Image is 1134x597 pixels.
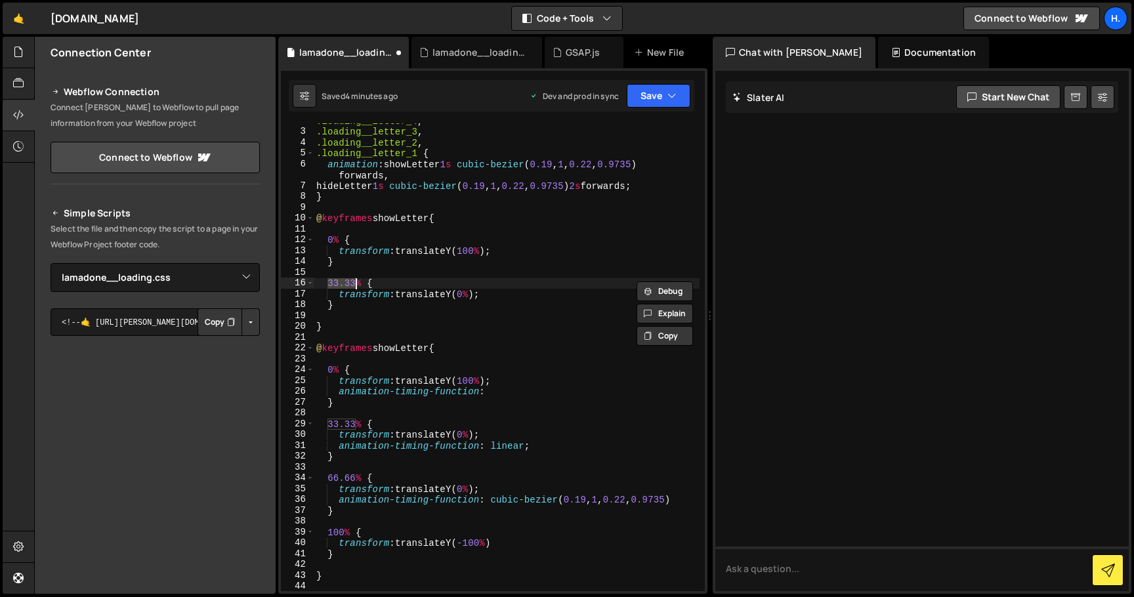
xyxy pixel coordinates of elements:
[51,10,139,26] div: [DOMAIN_NAME]
[281,429,314,440] div: 30
[281,559,314,570] div: 42
[51,142,260,173] a: Connect to Webflow
[512,7,622,30] button: Code + Tools
[281,224,314,235] div: 11
[51,308,260,336] textarea: <!--🤙 [URL][PERSON_NAME][DOMAIN_NAME]> <script>document.addEventListener("DOMContentLoaded", func...
[281,516,314,527] div: 38
[627,84,690,108] button: Save
[281,570,314,581] div: 43
[281,245,314,257] div: 13
[281,527,314,538] div: 39
[281,289,314,300] div: 17
[281,472,314,484] div: 34
[51,84,260,100] h2: Webflow Connection
[634,46,689,59] div: New File
[281,548,314,560] div: 41
[281,407,314,419] div: 28
[198,308,260,336] div: Button group with nested dropdown
[51,205,260,221] h2: Simple Scripts
[281,462,314,473] div: 33
[732,91,785,104] h2: Slater AI
[198,308,242,336] button: Copy
[878,37,989,68] div: Documentation
[281,267,314,278] div: 15
[530,91,619,102] div: Dev and prod in sync
[281,354,314,365] div: 23
[432,46,526,59] div: lamadone__loading.js
[281,342,314,354] div: 22
[281,332,314,343] div: 21
[281,375,314,386] div: 25
[281,321,314,332] div: 20
[281,451,314,462] div: 32
[637,281,693,301] button: Debug
[281,278,314,289] div: 16
[281,213,314,224] div: 10
[51,221,260,253] p: Select the file and then copy the script to a page in your Webflow Project footer code.
[281,148,314,159] div: 5
[963,7,1100,30] a: Connect to Webflow
[281,256,314,267] div: 14
[281,310,314,321] div: 19
[281,581,314,592] div: 44
[281,364,314,375] div: 24
[1104,7,1127,30] a: h.
[281,484,314,495] div: 35
[281,397,314,408] div: 27
[51,358,261,476] iframe: YouTube video player
[281,202,314,213] div: 9
[281,537,314,548] div: 40
[713,37,875,68] div: Chat with [PERSON_NAME]
[566,46,600,59] div: GSAP.js
[637,304,693,323] button: Explain
[281,440,314,451] div: 31
[299,46,393,59] div: lamadone__loading.css
[281,180,314,192] div: 7
[281,234,314,245] div: 12
[956,85,1060,109] button: Start new chat
[281,299,314,310] div: 18
[281,419,314,430] div: 29
[281,126,314,137] div: 3
[345,91,398,102] div: 4 minutes ago
[281,159,314,180] div: 6
[281,191,314,202] div: 8
[322,91,398,102] div: Saved
[637,326,693,346] button: Copy
[3,3,35,34] a: 🤙
[51,100,260,131] p: Connect [PERSON_NAME] to Webflow to pull page information from your Webflow project
[281,505,314,516] div: 37
[51,45,151,60] h2: Connection Center
[281,137,314,148] div: 4
[281,494,314,505] div: 36
[281,386,314,397] div: 26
